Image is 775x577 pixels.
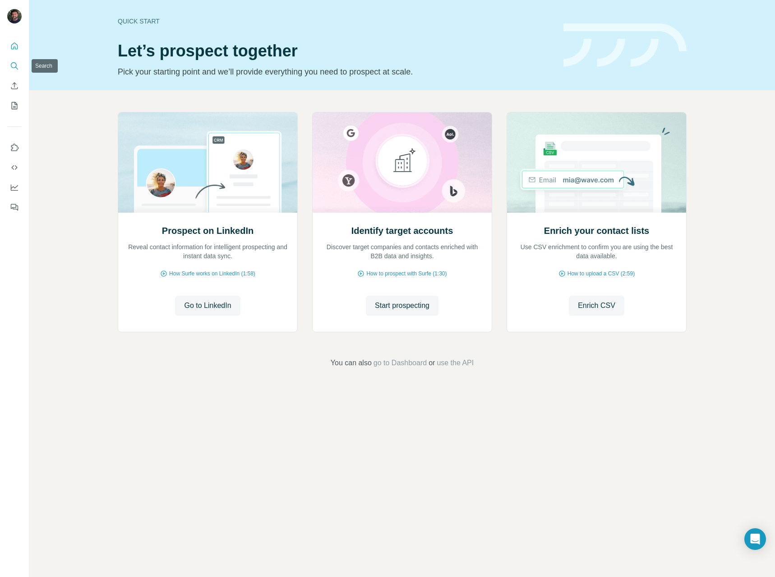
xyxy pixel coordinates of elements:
[437,358,474,368] button: use the API
[569,296,624,316] button: Enrich CSV
[118,17,553,26] div: Quick start
[507,112,687,213] img: Enrich your contact lists
[322,242,483,261] p: Discover target companies and contacts enriched with B2B data and insights.
[331,358,372,368] span: You can also
[7,38,22,54] button: Quick start
[312,112,492,213] img: Identify target accounts
[366,296,438,316] button: Start prospecting
[516,242,677,261] p: Use CSV enrichment to confirm you are using the best data available.
[375,300,429,311] span: Start prospecting
[118,65,553,78] p: Pick your starting point and we’ll provide everything you need to prospect at scale.
[351,224,453,237] h2: Identify target accounts
[7,98,22,114] button: My lists
[162,224,254,237] h2: Prospect on LinkedIn
[7,140,22,156] button: Use Surfe on LinkedIn
[7,199,22,215] button: Feedback
[7,179,22,195] button: Dashboard
[169,270,255,278] span: How Surfe works on LinkedIn (1:58)
[578,300,615,311] span: Enrich CSV
[118,112,298,213] img: Prospect on LinkedIn
[7,78,22,94] button: Enrich CSV
[563,23,687,67] img: banner
[118,42,553,60] h1: Let’s prospect together
[127,242,288,261] p: Reveal contact information for intelligent prospecting and instant data sync.
[7,9,22,23] img: Avatar
[374,358,427,368] button: go to Dashboard
[184,300,231,311] span: Go to LinkedIn
[175,296,240,316] button: Go to LinkedIn
[544,224,649,237] h2: Enrich your contact lists
[7,58,22,74] button: Search
[366,270,447,278] span: How to prospect with Surfe (1:30)
[7,159,22,176] button: Use Surfe API
[429,358,435,368] span: or
[567,270,635,278] span: How to upload a CSV (2:59)
[744,528,766,550] div: Open Intercom Messenger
